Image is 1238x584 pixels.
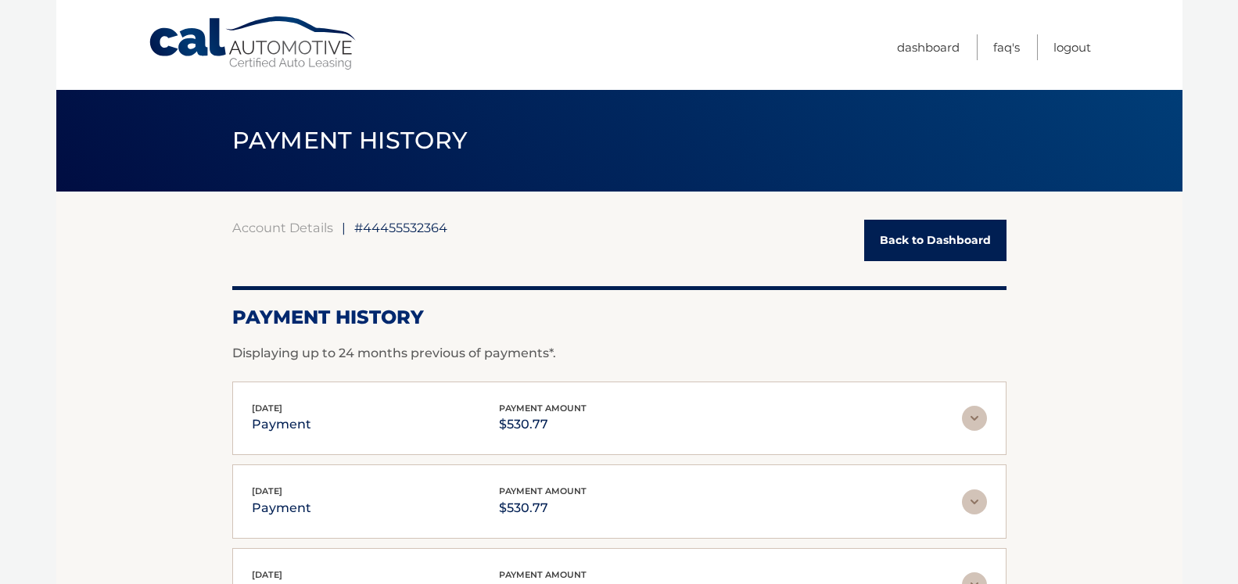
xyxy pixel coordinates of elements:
p: $530.77 [499,414,587,435]
span: payment amount [499,403,587,414]
span: payment amount [499,569,587,580]
a: FAQ's [993,34,1020,60]
span: [DATE] [252,485,282,496]
span: payment amount [499,485,587,496]
h2: Payment History [232,306,1007,329]
img: accordion-rest.svg [962,489,987,514]
a: Dashboard [897,34,960,60]
p: payment [252,497,311,519]
img: accordion-rest.svg [962,406,987,431]
span: [DATE] [252,403,282,414]
span: #44455532364 [354,220,447,235]
p: payment [252,414,311,435]
span: | [342,220,346,235]
a: Cal Automotive [148,16,359,71]
p: $530.77 [499,497,587,519]
span: PAYMENT HISTORY [232,126,468,155]
span: [DATE] [252,569,282,580]
a: Account Details [232,220,333,235]
p: Displaying up to 24 months previous of payments*. [232,344,1007,363]
a: Logout [1053,34,1091,60]
a: Back to Dashboard [864,220,1007,261]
